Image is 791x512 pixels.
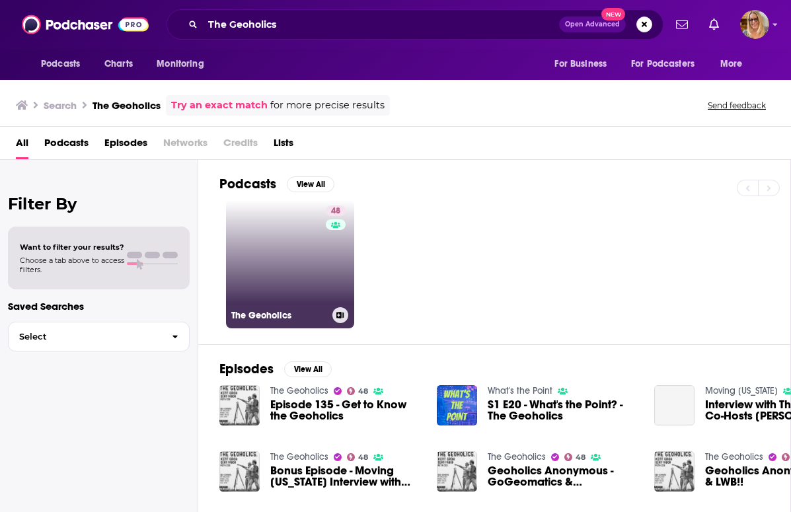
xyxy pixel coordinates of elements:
a: 48The Geoholics [226,200,354,328]
span: Monitoring [157,55,204,73]
span: For Business [554,55,607,73]
a: 48 [326,205,346,216]
a: What's the Point [488,385,552,396]
button: open menu [622,52,714,77]
span: Charts [104,55,133,73]
button: open menu [711,52,759,77]
button: open menu [545,52,623,77]
div: Search podcasts, credits, & more... [167,9,663,40]
a: Podcasts [44,132,89,159]
a: S1 E20 - What's the Point? - The Geoholics [488,399,638,421]
span: Open Advanced [565,21,620,28]
button: open menu [32,52,97,77]
h3: The Geoholics [231,310,327,321]
a: Charts [96,52,141,77]
span: Choose a tab above to access filters. [20,256,124,274]
button: View All [287,176,334,192]
img: Geoholics Anonymous - GPR & LWB!! [654,451,695,492]
button: Open AdvancedNew [559,17,626,32]
a: Show notifications dropdown [704,13,724,36]
span: Networks [163,132,207,159]
a: The Geoholics [705,451,763,462]
h3: Search [44,99,77,112]
img: User Profile [740,10,769,39]
p: Saved Searches [8,300,190,312]
button: Show profile menu [740,10,769,39]
span: For Podcasters [631,55,695,73]
span: Geoholics Anonymous - GoGeomatics & [PERSON_NAME]!! [488,465,638,488]
a: Moving Arizona [705,385,778,396]
a: Bonus Episode - Moving Arizona Interview with The Geoholics [270,465,421,488]
h3: The Geoholics [93,99,161,112]
a: Episodes [104,132,147,159]
a: Show notifications dropdown [671,13,693,36]
input: Search podcasts, credits, & more... [203,14,559,35]
a: PodcastsView All [219,176,334,192]
span: New [601,8,625,20]
span: Credits [223,132,258,159]
a: The Geoholics [270,451,328,462]
a: 48 [347,387,369,395]
h2: Filter By [8,194,190,213]
a: Episode 135 - Get to Know the Geoholics [270,399,421,421]
h2: Episodes [219,361,274,377]
img: S1 E20 - What's the Point? - The Geoholics [437,385,477,425]
span: 48 [358,455,368,460]
span: for more precise results [270,98,385,113]
img: Episode 135 - Get to Know the Geoholics [219,385,260,425]
button: open menu [147,52,221,77]
a: EpisodesView All [219,361,332,377]
span: 48 [331,205,340,218]
a: The Geoholics [488,451,546,462]
a: Geoholics Anonymous - GoGeomatics & SUE!! [488,465,638,488]
a: 48 [564,453,586,461]
button: View All [284,361,332,377]
span: Want to filter your results? [20,242,124,252]
img: Bonus Episode - Moving Arizona Interview with The Geoholics [219,451,260,492]
a: Interview with The Geoholics Co-Hosts Kent Groh and Ryan Kelly [654,385,695,425]
span: Podcasts [41,55,80,73]
span: More [720,55,743,73]
span: 48 [576,455,585,460]
a: Try an exact match [171,98,268,113]
img: Geoholics Anonymous - GoGeomatics & SUE!! [437,451,477,492]
span: Select [9,332,161,341]
a: 48 [347,453,369,461]
span: Logged in as StacHart [740,10,769,39]
img: Podchaser - Follow, Share and Rate Podcasts [22,12,149,37]
span: 48 [358,388,368,394]
span: Bonus Episode - Moving [US_STATE] Interview with The Geoholics [270,465,421,488]
a: All [16,132,28,159]
button: Send feedback [704,100,770,111]
button: Select [8,322,190,351]
a: The Geoholics [270,385,328,396]
a: Lists [274,132,293,159]
h2: Podcasts [219,176,276,192]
